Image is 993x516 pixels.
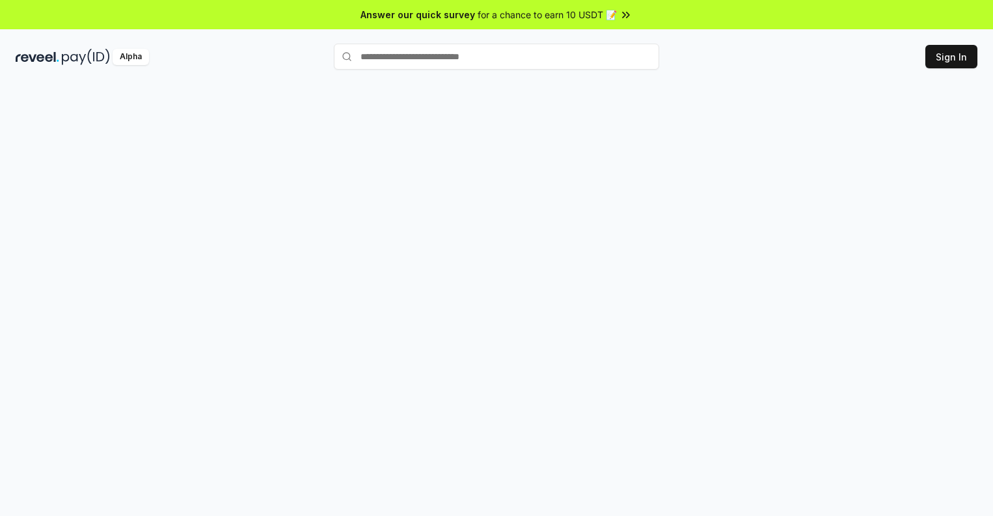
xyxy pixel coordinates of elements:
[113,49,149,65] div: Alpha
[925,45,977,68] button: Sign In
[62,49,110,65] img: pay_id
[478,8,617,21] span: for a chance to earn 10 USDT 📝
[16,49,59,65] img: reveel_dark
[360,8,475,21] span: Answer our quick survey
